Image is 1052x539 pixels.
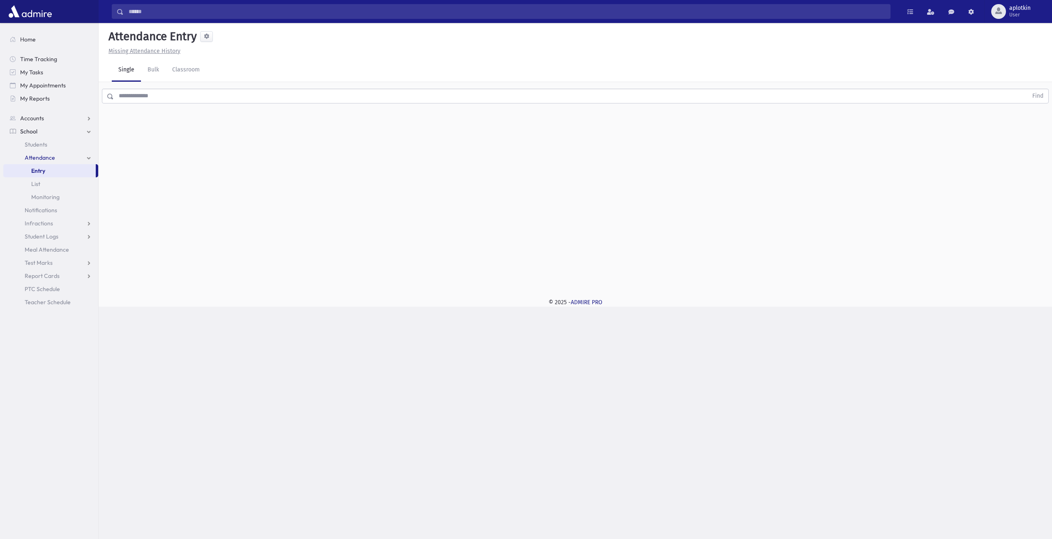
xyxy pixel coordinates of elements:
[20,69,43,76] span: My Tasks
[7,3,54,20] img: AdmirePro
[25,220,53,227] span: Infractions
[25,285,60,293] span: PTC Schedule
[31,167,45,174] span: Entry
[124,4,890,19] input: Search
[20,36,36,43] span: Home
[1009,11,1031,18] span: User
[20,115,44,122] span: Accounts
[3,217,98,230] a: Infractions
[3,33,98,46] a: Home
[3,296,98,309] a: Teacher Schedule
[3,282,98,296] a: PTC Schedule
[3,138,98,151] a: Students
[108,48,180,55] u: Missing Attendance History
[31,180,40,188] span: List
[20,55,57,63] span: Time Tracking
[105,48,180,55] a: Missing Attendance History
[3,256,98,269] a: Test Marks
[20,82,66,89] span: My Appointments
[25,233,58,240] span: Student Logs
[3,190,98,204] a: Monitoring
[25,272,60,280] span: Report Cards
[3,164,96,177] a: Entry
[25,141,47,148] span: Students
[31,193,60,201] span: Monitoring
[3,53,98,66] a: Time Tracking
[25,154,55,161] span: Attendance
[3,125,98,138] a: School
[105,30,197,44] h5: Attendance Entry
[571,299,602,306] a: ADMIRE PRO
[3,243,98,256] a: Meal Attendance
[3,112,98,125] a: Accounts
[112,59,141,82] a: Single
[20,128,37,135] span: School
[20,95,50,102] span: My Reports
[25,259,53,266] span: Test Marks
[25,206,57,214] span: Notifications
[3,269,98,282] a: Report Cards
[3,230,98,243] a: Student Logs
[1009,5,1031,11] span: aplotkin
[3,177,98,190] a: List
[3,204,98,217] a: Notifications
[166,59,206,82] a: Classroom
[141,59,166,82] a: Bulk
[25,246,69,253] span: Meal Attendance
[3,79,98,92] a: My Appointments
[3,151,98,164] a: Attendance
[25,298,71,306] span: Teacher Schedule
[3,66,98,79] a: My Tasks
[3,92,98,105] a: My Reports
[112,298,1039,307] div: © 2025 -
[1027,89,1048,103] button: Find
